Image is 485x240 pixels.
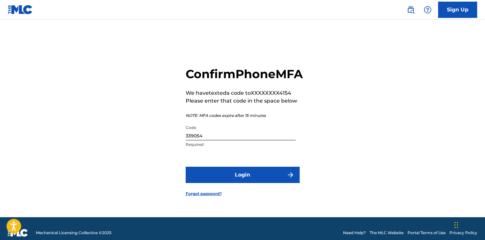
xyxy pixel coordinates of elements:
span: Mechanical Licensing Collective © 2025 [36,230,111,236]
img: help [424,6,432,14]
a: Sign Up [438,2,477,18]
iframe: Chat Widget [452,209,485,240]
a: Need Help? [343,230,366,236]
a: Forgot password? [186,191,222,197]
div: Drag [454,215,458,235]
a: The MLC Website [370,230,404,236]
p: NOTE: MFA codes expire after 15 minutes [186,113,303,119]
a: Privacy Policy [449,230,477,236]
img: MLC Logo [8,5,33,14]
div: Help [421,3,434,16]
p: We have texted a code to XXXXXXXX4154 [186,89,303,97]
p: Please enter that code in the space below [186,97,303,105]
h2: Confirm Phone MFA [186,67,303,81]
a: Portal Terms of Use [407,230,446,236]
img: f7272a7cc735f4ea7f67.svg [287,171,294,179]
a: Public Search [404,3,417,16]
button: Login [186,167,300,183]
img: search [407,6,415,14]
img: logo [8,229,28,237]
p: Required [186,142,296,148]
